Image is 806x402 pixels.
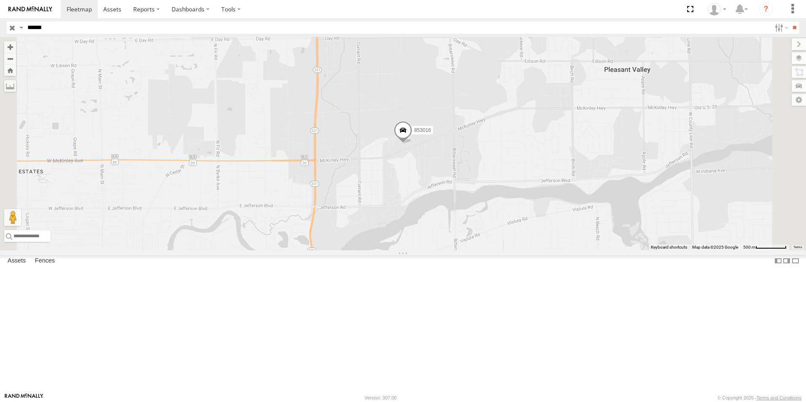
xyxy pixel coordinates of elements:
a: Terms (opens in new tab) [793,246,802,249]
button: Zoom out [4,53,16,64]
img: rand-logo.svg [8,6,52,12]
button: Zoom in [4,41,16,53]
div: Version: 307.00 [365,395,397,400]
button: Map Scale: 500 m per 70 pixels [741,244,789,250]
a: Visit our Website [5,394,43,402]
span: Map data ©2025 Google [692,245,738,249]
div: Kari Temple [705,3,729,16]
button: Drag Pegman onto the map to open Street View [4,209,21,226]
label: Dock Summary Table to the Right [782,255,791,267]
label: Search Filter Options [771,21,790,34]
button: Zoom Home [4,64,16,76]
label: Assets [3,255,30,267]
label: Fences [31,255,59,267]
a: Terms and Conditions [757,395,801,400]
button: Keyboard shortcuts [651,244,687,250]
label: Map Settings [792,94,806,106]
span: 500 m [743,245,755,249]
div: © Copyright 2025 - [717,395,801,400]
label: Dock Summary Table to the Left [774,255,782,267]
i: ? [759,3,773,16]
label: Hide Summary Table [791,255,800,267]
span: 853016 [414,128,431,134]
label: Measure [4,80,16,92]
label: Search Query [18,21,24,34]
